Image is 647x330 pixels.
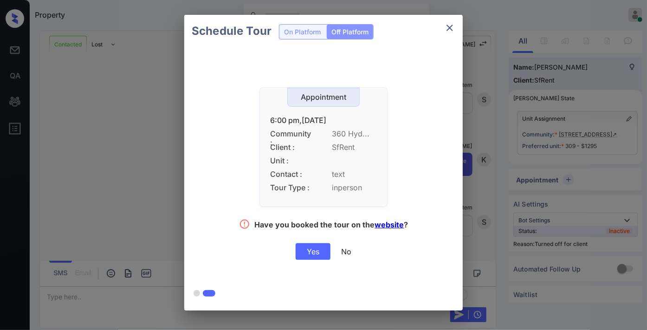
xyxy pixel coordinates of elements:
span: text [332,170,377,179]
span: Client : [270,143,312,152]
div: Appointment [288,93,359,102]
div: Yes [296,243,330,260]
span: inperson [332,183,377,192]
button: close [440,19,459,37]
h2: Schedule Tour [184,15,279,47]
div: 6:00 pm,[DATE] [270,116,377,125]
div: No [341,247,351,256]
span: Unit : [270,156,312,165]
a: website [375,220,404,229]
div: Have you booked the tour on the ? [255,220,408,232]
span: Contact : [270,170,312,179]
span: 360 Hyd... [332,129,377,138]
span: SfRent [332,143,377,152]
span: Community : [270,129,312,138]
span: Tour Type : [270,183,312,192]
